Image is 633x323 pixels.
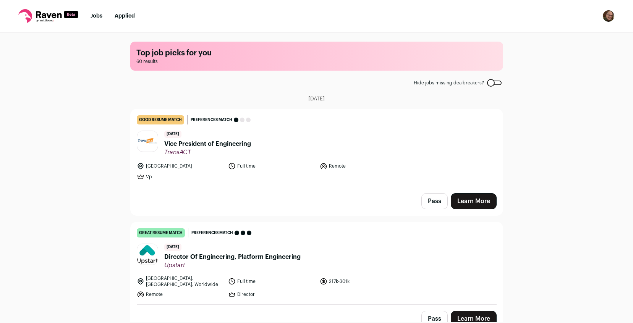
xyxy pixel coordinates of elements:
[137,244,158,265] img: b62aa42298112786ee09b448f8424fe8214e8e4b0f39baff56fdf86041132ec2.jpg
[602,10,615,22] img: 16037925-medium_jpg
[91,13,102,19] a: Jobs
[137,291,224,298] li: Remote
[137,275,224,287] li: [GEOGRAPHIC_DATA], [GEOGRAPHIC_DATA], Worldwide
[191,229,233,237] span: Preferences match
[320,162,407,170] li: Remote
[131,222,503,304] a: great resume match Preferences match [DATE] Director Of Engineering, Platform Engineering Upstart...
[136,48,497,58] h1: Top job picks for you
[115,13,135,19] a: Applied
[191,116,232,124] span: Preferences match
[164,149,251,156] span: TransACT
[137,173,224,181] li: Vp
[228,162,315,170] li: Full time
[421,193,448,209] button: Pass
[164,262,301,269] span: Upstart
[414,80,484,86] span: Hide jobs missing dealbreakers?
[164,139,251,149] span: Vice President of Engineering
[320,275,407,287] li: 217k-301k
[164,244,181,251] span: [DATE]
[451,193,497,209] a: Learn More
[602,10,615,22] button: Open dropdown
[308,95,325,103] span: [DATE]
[137,228,185,237] div: great resume match
[136,58,497,65] span: 60 results
[228,291,315,298] li: Director
[131,109,503,187] a: good resume match Preferences match [DATE] Vice President of Engineering TransACT [GEOGRAPHIC_DAT...
[137,162,224,170] li: [GEOGRAPHIC_DATA]
[164,131,181,138] span: [DATE]
[228,275,315,287] li: Full time
[164,252,301,262] span: Director Of Engineering, Platform Engineering
[137,137,158,145] img: 659ae652b1e0b461814e021d442cf3e437a2a9f95f2d76868573035bd801fe53.jpg
[137,115,184,124] div: good resume match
